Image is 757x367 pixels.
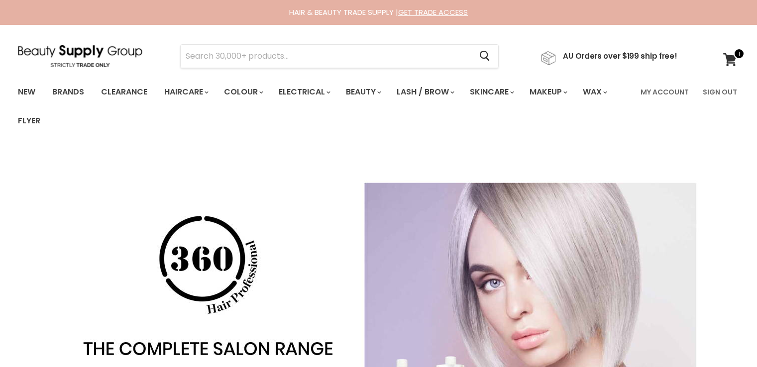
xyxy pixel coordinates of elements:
a: Skincare [462,82,520,102]
iframe: Gorgias live chat messenger [707,320,747,357]
div: HAIR & BEAUTY TRADE SUPPLY | [5,7,752,17]
a: Electrical [271,82,336,102]
a: GET TRADE ACCESS [398,7,468,17]
a: Beauty [338,82,387,102]
input: Search [181,45,472,68]
a: Wax [575,82,613,102]
ul: Main menu [10,78,635,135]
a: Sign Out [697,82,743,102]
nav: Main [5,78,752,135]
a: Colour [216,82,269,102]
a: Lash / Brow [389,82,460,102]
a: Flyer [10,110,48,131]
form: Product [180,44,499,68]
a: Makeup [522,82,573,102]
a: Clearance [94,82,155,102]
a: My Account [635,82,695,102]
a: New [10,82,43,102]
a: Brands [45,82,92,102]
a: Haircare [157,82,215,102]
button: Search [472,45,498,68]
